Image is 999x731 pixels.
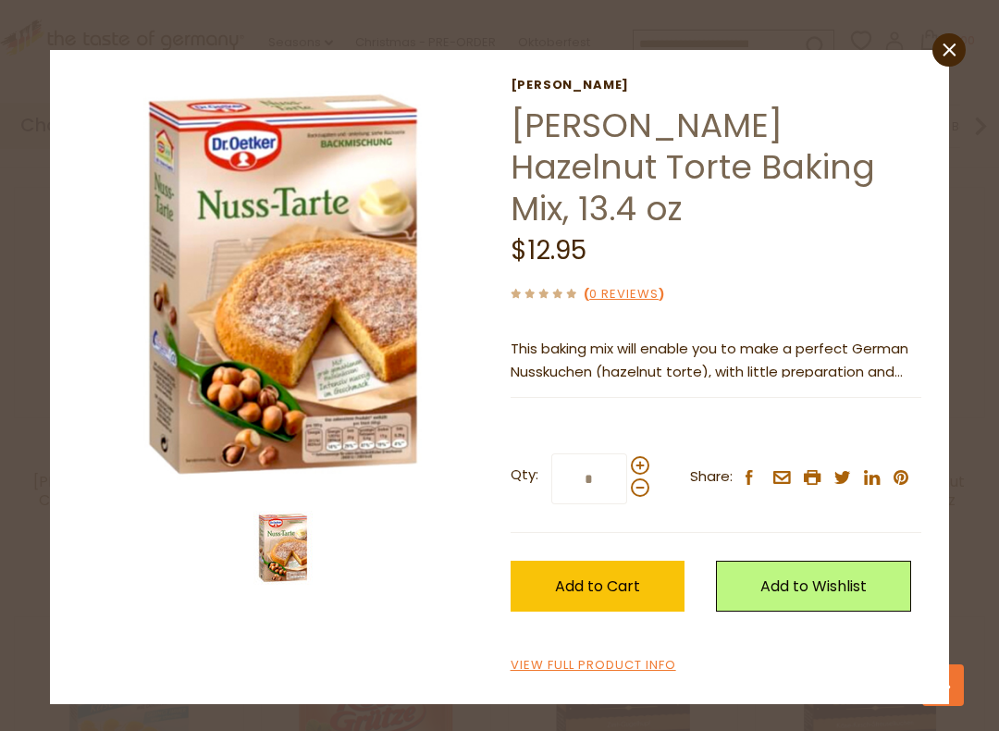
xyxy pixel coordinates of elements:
p: This baking mix will enable you to make a perfect German Nusskuchen (hazelnut torte), with little... [511,338,921,384]
button: Add to Cart [511,561,684,612]
span: $12.95 [511,232,586,268]
span: ( ) [584,285,664,303]
a: View Full Product Info [511,656,676,675]
span: Share: [690,465,733,489]
a: 0 Reviews [589,285,659,304]
a: [PERSON_NAME] [511,78,921,93]
a: [PERSON_NAME] Hazelnut Torte Baking Mix, 13.4 oz [511,102,875,232]
img: Dr. Oetker Hazelnut Torte Baking Mix, 13.4 oz [78,78,489,489]
a: Add to Wishlist [716,561,911,612]
input: Qty: [551,453,627,504]
strong: Qty: [511,464,538,487]
span: Add to Cart [555,576,640,597]
img: Dr. Oetker Hazelnut Torte Baking Mix, 13.4 oz [246,511,320,585]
